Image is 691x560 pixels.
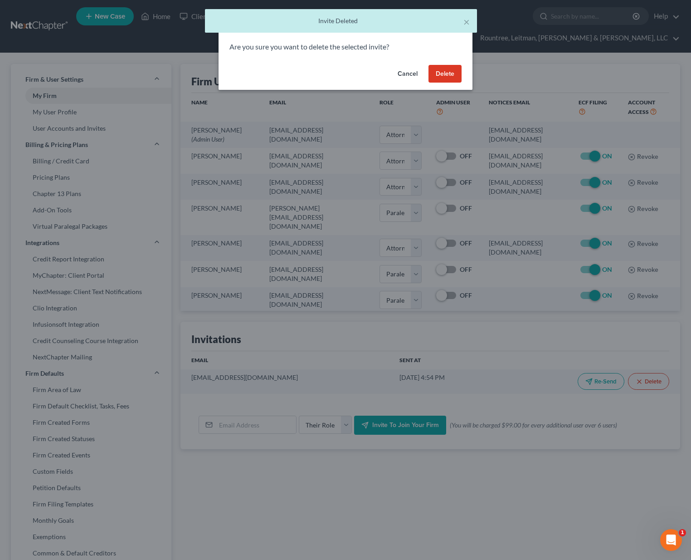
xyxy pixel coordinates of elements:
[212,16,470,25] div: Invite Deleted
[229,42,462,52] p: Are you sure you want to delete the selected invite?
[660,529,682,551] iframe: Intercom live chat
[390,65,425,83] button: Cancel
[428,65,462,83] button: Delete
[463,16,470,27] button: ×
[679,529,686,536] span: 1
